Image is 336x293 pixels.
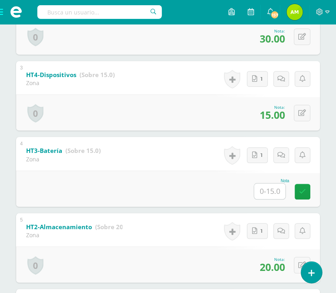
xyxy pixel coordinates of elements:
div: Nota [254,179,289,183]
b: HT3-Batería [26,146,62,155]
b: HT4-Dispositivos [26,71,76,79]
div: Nota: [260,256,285,262]
span: 20.00 [260,260,285,274]
a: 1 [247,71,268,87]
span: 30.00 [260,32,285,45]
span: 1 [261,224,263,238]
a: HT4-Dispositivos (Sobre 15.0) [26,69,115,81]
span: 1 [261,71,263,86]
a: 0 [27,104,43,122]
strong: (Sobre 20.0) [95,223,130,231]
a: 1 [247,223,268,239]
a: HT3-Batería (Sobre 15.0) [26,144,101,157]
div: Nota: [260,104,285,110]
div: Zona [26,155,101,163]
span: 1 [261,148,263,163]
img: 396168a9feac30329f7dfebe783e234f.png [287,4,303,20]
div: Nota: [260,28,285,34]
input: 0-15.0 [254,183,285,199]
a: 0 [27,256,43,275]
input: Busca un usuario... [37,5,162,19]
a: HT2-Almacenamiento (Sobre 20.0) [26,221,130,234]
b: HT2-Almacenamiento [26,223,92,231]
span: 15.00 [260,108,285,122]
a: 0 [27,28,43,46]
div: Zona [26,79,115,87]
strong: (Sobre 15.0) [65,146,101,155]
strong: (Sobre 15.0) [79,71,115,79]
span: 157 [270,10,279,19]
div: Zona [26,231,122,239]
a: 1 [247,147,268,163]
